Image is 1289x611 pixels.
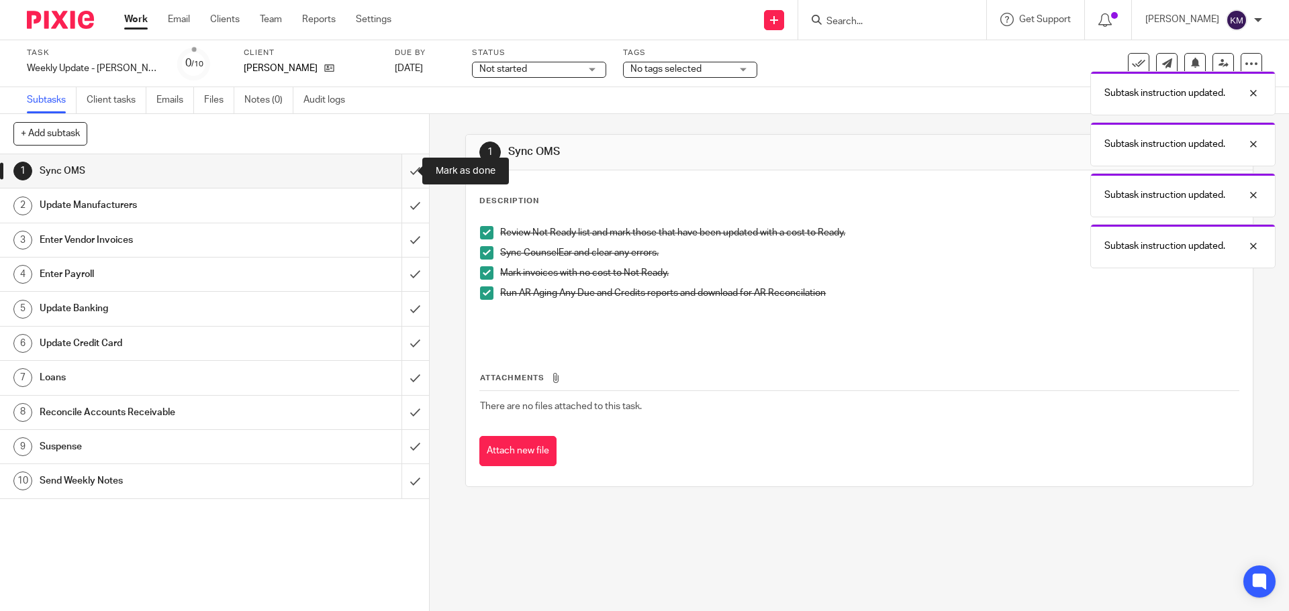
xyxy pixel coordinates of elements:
a: Clients [210,13,240,26]
h1: Update Credit Card [40,333,272,353]
h1: Sync OMS [508,145,888,159]
p: Sync CounselEar and clear any errors. [500,246,1238,260]
p: Subtask instruction updated. [1104,188,1225,202]
div: Weekly Update - Frymark [27,62,161,75]
div: 2 [13,197,32,215]
label: Task [27,48,161,58]
h1: Update Banking [40,298,272,319]
span: Attachments [480,374,544,382]
a: Emails [156,87,194,113]
a: Client tasks [87,87,146,113]
div: 6 [13,334,32,353]
div: 10 [13,471,32,490]
p: Subtask instruction updated. [1104,87,1225,100]
h1: Enter Vendor Invoices [40,230,272,250]
a: Settings [356,13,391,26]
img: svg%3E [1226,9,1247,31]
a: Work [124,13,148,26]
span: [DATE] [395,64,423,73]
div: 8 [13,403,32,422]
p: Description [479,196,539,207]
h1: Loans [40,368,272,388]
h1: Update Manufacturers [40,195,272,215]
div: 1 [13,162,32,180]
a: Audit logs [303,87,355,113]
p: [PERSON_NAME] [244,62,318,75]
div: 7 [13,368,32,387]
label: Status [472,48,606,58]
button: + Add subtask [13,122,87,145]
div: 5 [13,300,32,319]
span: Not started [479,64,527,74]
small: /10 [191,60,203,68]
div: Weekly Update - [PERSON_NAME] [27,62,161,75]
h1: Suspense [40,437,272,457]
p: Subtask instruction updated. [1104,137,1225,151]
div: 3 [13,231,32,249]
h1: Send Weekly Notes [40,471,272,491]
label: Due by [395,48,455,58]
p: Run AR Aging Any Due and Credits reports and download for AR Reconcilation [500,286,1238,300]
img: Pixie [27,11,94,29]
button: Attach new file [479,436,557,466]
div: 0 [185,56,203,71]
label: Tags [623,48,757,58]
a: Notes (0) [244,87,293,113]
span: No tags selected [630,64,702,74]
a: Files [204,87,234,113]
p: Mark invoices with no cost to Not Ready. [500,266,1238,280]
a: Team [260,13,282,26]
a: Subtasks [27,87,77,113]
div: 9 [13,437,32,456]
p: Subtask instruction updated. [1104,239,1225,253]
p: Review Not Ready list and mark those that have been updated with a cost to Ready. [500,226,1238,239]
div: 4 [13,265,32,284]
a: Reports [302,13,336,26]
h1: Reconcile Accounts Receivable [40,402,272,423]
div: 1 [479,142,501,163]
h1: Sync OMS [40,161,272,181]
h1: Enter Payroll [40,264,272,284]
a: Email [168,13,190,26]
label: Client [244,48,378,58]
span: There are no files attached to this task. [480,402,642,411]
